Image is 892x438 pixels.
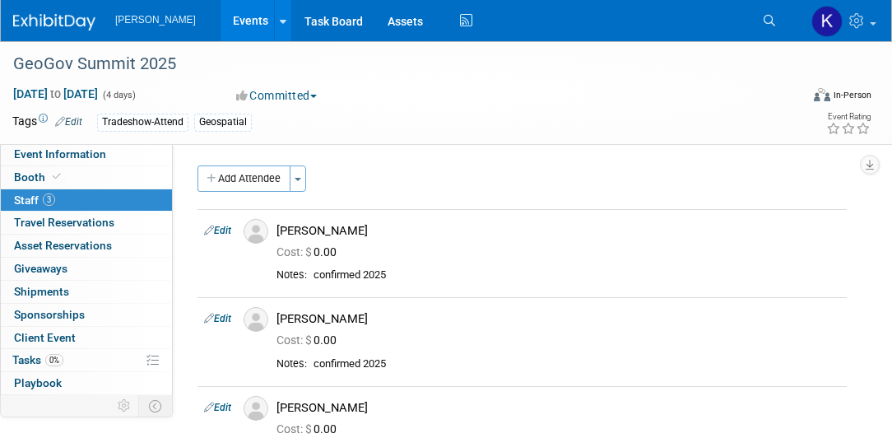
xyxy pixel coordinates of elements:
span: (4 days) [101,90,136,100]
span: 3 [43,193,55,206]
span: 0.00 [276,245,343,259]
span: Giveaways [14,262,67,275]
button: Committed [230,87,323,104]
span: Travel Reservations [14,216,114,229]
span: 0% [45,354,63,366]
span: Asset Reservations [14,239,112,252]
div: Geospatial [194,114,252,131]
div: Event Rating [826,113,871,121]
div: Event Format [739,86,872,110]
span: [DATE] [DATE] [12,86,99,101]
a: Edit [204,225,231,236]
span: Sponsorships [14,308,85,321]
a: Event Information [1,143,172,165]
i: Booth reservation complete [53,172,61,181]
span: to [48,87,63,100]
span: Cost: $ [276,333,314,347]
div: [PERSON_NAME] [276,223,840,239]
div: In-Person [833,89,871,101]
span: Tasks [12,353,63,366]
img: Format-Inperson.png [814,88,830,101]
a: Playbook [1,372,172,394]
span: Shipments [14,285,69,298]
span: Staff [14,193,55,207]
span: Booth [14,170,64,184]
div: [PERSON_NAME] [276,311,840,327]
div: confirmed 2025 [314,357,840,371]
div: Notes: [276,268,307,282]
div: [PERSON_NAME] [276,400,840,416]
img: Associate-Profile-5.png [244,219,268,244]
a: Edit [55,116,82,128]
a: Tasks0% [1,349,172,371]
span: 0.00 [276,333,343,347]
td: Personalize Event Tab Strip [110,395,139,417]
span: Playbook [14,376,62,389]
a: Asset Reservations [1,235,172,257]
img: Associate-Profile-5.png [244,307,268,332]
span: 0.00 [276,422,343,436]
td: Toggle Event Tabs [139,395,173,417]
a: Edit [204,313,231,324]
a: Travel Reservations [1,212,172,234]
span: Event Information [14,147,106,161]
img: Associate-Profile-5.png [244,396,268,421]
button: Add Attendee [197,165,290,192]
a: Edit [204,402,231,413]
div: GeoGov Summit 2025 [7,49,787,79]
span: Cost: $ [276,245,314,259]
div: confirmed 2025 [314,268,840,282]
td: Tags [12,113,82,132]
a: Client Event [1,327,172,349]
div: Tradeshow-Attend [97,114,188,131]
a: Staff3 [1,189,172,212]
img: ExhibitDay [13,14,95,30]
a: Sponsorships [1,304,172,326]
span: Client Event [14,331,76,344]
span: [PERSON_NAME] [115,14,196,26]
a: Booth [1,166,172,189]
a: Giveaways [1,258,172,280]
div: Notes: [276,357,307,370]
span: Cost: $ [276,422,314,436]
img: Kim Hansen [811,6,843,37]
a: Shipments [1,281,172,303]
